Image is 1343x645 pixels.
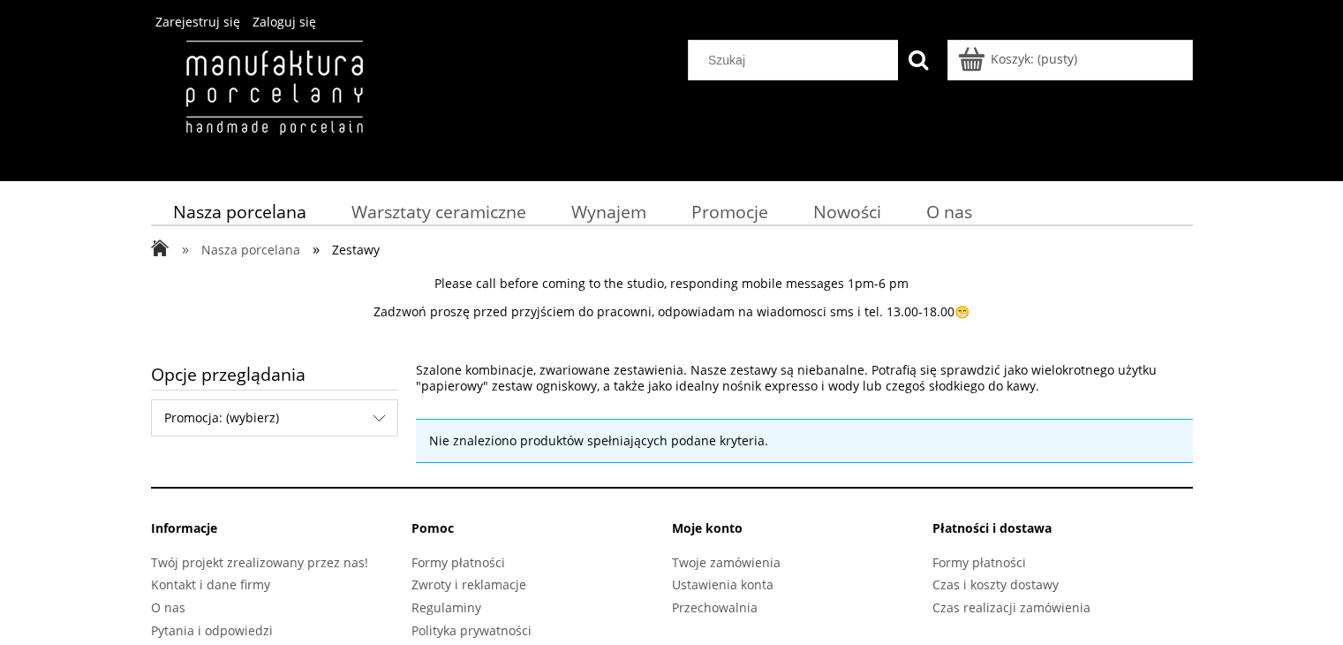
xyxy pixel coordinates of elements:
[416,362,1193,394] p: Szalone kombinacje, zwariowane zestawienia. Nasze zestawy są niebanalne. Potrafią się sprawdzić j...
[152,400,397,436] span: Promocja: (wybierz)
[151,554,368,571] a: Twój projekt zrealizowany przez nas!
[411,520,672,550] li: Pomoc
[155,13,240,30] a: Zarejestruj się
[695,41,898,80] input: Szukaj w sklepie
[903,194,994,229] a: O nas
[672,554,781,571] a: Twoje zamówienia
[571,200,646,224] span: Wynajem
[790,194,903,229] a: Nowości
[411,622,532,639] a: Polityka prywatności
[351,200,526,224] span: Warsztaty ceramiczne
[691,200,768,224] span: Promocje
[151,40,397,172] img: Manufaktura Porcelany
[151,576,270,593] a: Kontakt i dane firmy
[672,520,932,550] li: Moje konto
[991,50,1034,67] span: Koszyk:
[1037,50,1077,67] b: (pusty)
[328,194,548,229] a: Warsztaty ceramiczne
[151,622,273,639] a: Pytania i odpowiedzi
[332,241,380,258] span: Zestawy
[932,599,1090,616] a: Czas realizacji zamówienia
[151,520,411,550] li: Informacje
[898,40,939,80] button: Szukaj
[411,576,526,593] a: Zwroty i reklamacje
[813,200,881,224] span: Nowości
[182,239,189,259] span: »
[151,599,185,616] a: O nas
[932,576,1059,593] a: Czas i koszty dostawy
[411,554,505,571] a: Formy płatności
[672,599,758,616] a: Przechowalnia
[201,241,300,258] span: Nasza porcelana
[961,50,1077,67] a: Produkty w koszyku 0. Przejdź do koszyka
[926,200,972,224] span: O nas
[151,194,329,229] a: Nasza porcelana
[932,520,1193,550] li: Płatności i dostawa
[151,359,398,390] span: Opcje przeglądania
[173,200,306,224] span: Nasza porcelana
[548,194,668,229] a: Wynajem
[672,576,773,593] a: Ustawienia konta
[182,241,300,258] a: » Nasza porcelana
[668,194,790,229] a: Promocje
[411,599,481,616] a: Regulaminy
[253,13,316,30] a: Zaloguj się
[313,239,320,259] span: »
[151,399,398,436] div: Filtruj
[429,433,1180,449] p: Nie znaleziono produktów spełniających podane kryteria.
[151,304,1193,320] p: Zadzwoń proszę przed przyjściem do pracowni, odpowiadam na wiadomosci sms i tel. 13.00-18.00😁
[151,276,1193,292] p: Please call before coming to the studio, responding mobile messages 1pm-6 pm
[932,554,1026,571] a: Formy płatności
